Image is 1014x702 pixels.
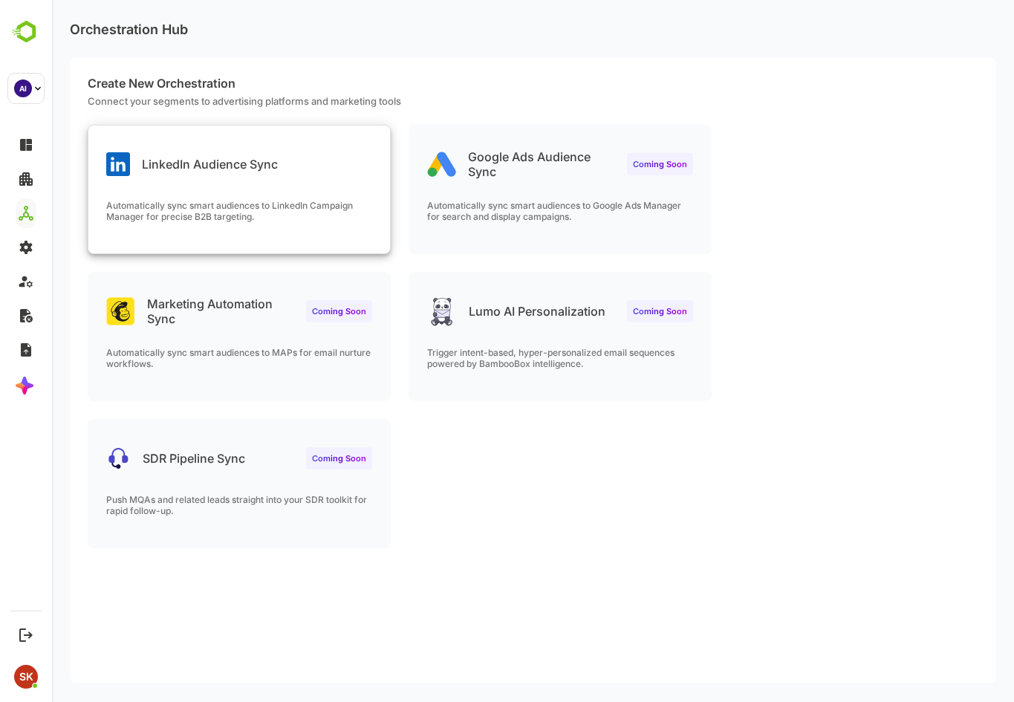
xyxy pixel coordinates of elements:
button: Logout [16,625,36,645]
span: Coming Soon [581,306,635,316]
p: Connect your segments to advertising platforms and marketing tools [36,95,944,107]
span: Coming Soon [260,453,314,464]
p: SDR Pipeline Sync [91,451,193,466]
p: Automatically sync smart audiences to MAPs for email nurture workflows. [54,347,320,369]
p: Trigger intent-based, hyper-personalized email sequences powered by BambooBox intelligence. [375,347,641,369]
span: Coming Soon [581,159,635,169]
div: AI [14,79,32,97]
p: Push MQAs and related leads straight into your SDR toolkit for rapid follow-up. [54,494,320,516]
p: Marketing Automation Sync [95,296,242,326]
p: Orchestration Hub [18,22,136,37]
p: Lumo AI Personalization [417,304,553,319]
div: SK [14,665,38,689]
p: LinkedIn Audience Sync [90,157,226,172]
img: BambooboxLogoMark.f1c84d78b4c51b1a7b5f700c9845e183.svg [7,18,45,46]
p: Google Ads Audience Sync [416,149,563,179]
p: Create New Orchestration [36,76,944,91]
p: Automatically sync smart audiences to LinkedIn Campaign Manager for precise B2B targeting. [54,200,320,222]
span: Coming Soon [260,306,314,316]
p: Automatically sync smart audiences to Google Ads Manager for search and display campaigns. [375,200,641,222]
